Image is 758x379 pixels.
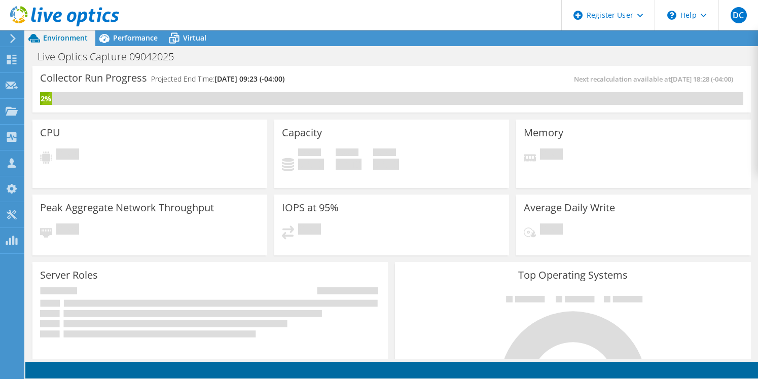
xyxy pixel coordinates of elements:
[183,33,206,43] span: Virtual
[298,148,321,159] span: Used
[540,148,563,162] span: Pending
[113,33,158,43] span: Performance
[298,223,321,237] span: Pending
[574,74,738,84] span: Next recalculation available at
[336,159,362,170] h4: 0 GiB
[403,270,743,281] h3: Top Operating Systems
[282,127,322,138] h3: Capacity
[151,73,284,85] h4: Projected End Time:
[40,202,214,213] h3: Peak Aggregate Network Throughput
[214,74,284,84] span: [DATE] 09:23 (-04:00)
[373,159,399,170] h4: 0 GiB
[524,202,615,213] h3: Average Daily Write
[56,223,79,237] span: Pending
[33,51,190,62] h1: Live Optics Capture 09042025
[56,148,79,162] span: Pending
[373,148,396,159] span: Total
[671,74,733,84] span: [DATE] 18:28 (-04:00)
[667,11,676,20] svg: \n
[298,159,324,170] h4: 0 GiB
[524,127,563,138] h3: Memory
[336,148,358,159] span: Free
[731,7,747,23] span: DC
[43,33,88,43] span: Environment
[282,202,339,213] h3: IOPS at 95%
[40,93,52,104] div: 2%
[40,127,60,138] h3: CPU
[540,223,563,237] span: Pending
[40,270,98,281] h3: Server Roles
